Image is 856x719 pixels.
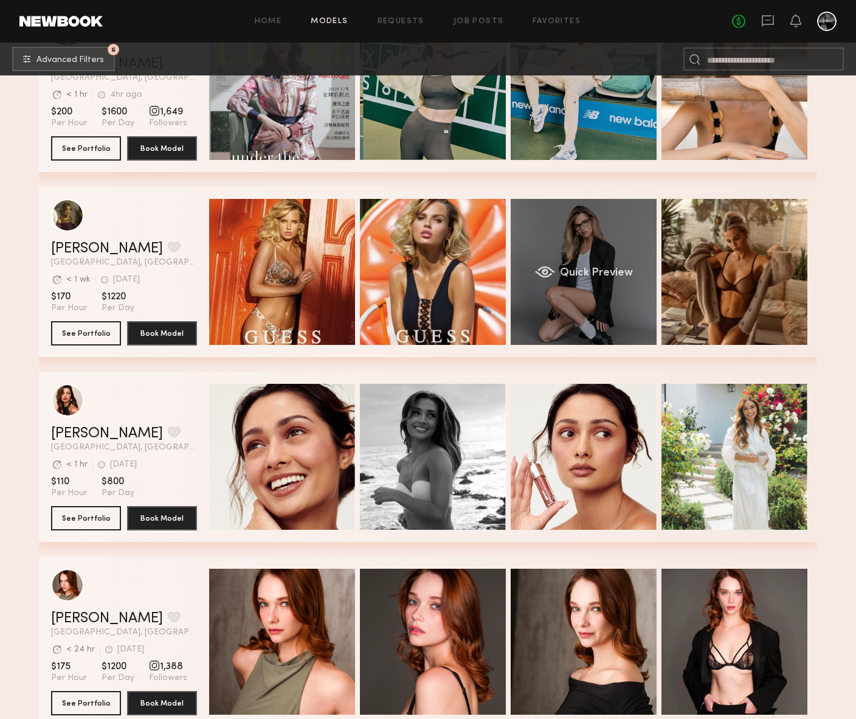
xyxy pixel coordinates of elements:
[102,488,134,499] span: Per Day
[51,661,87,673] span: $175
[117,645,144,654] div: [DATE]
[36,56,104,64] span: Advanced Filters
[102,106,134,118] span: $1600
[51,691,121,715] button: See Portfolio
[66,91,88,99] div: < 1 hr
[560,268,633,279] span: Quick Preview
[12,47,115,71] button: 6Advanced Filters
[311,18,348,26] a: Models
[51,628,197,637] span: [GEOGRAPHIC_DATA], [GEOGRAPHIC_DATA]
[51,118,87,129] span: Per Hour
[102,303,134,314] span: Per Day
[149,106,187,118] span: 1,649
[533,18,581,26] a: Favorites
[110,460,137,469] div: [DATE]
[149,661,187,673] span: 1,388
[51,611,163,626] a: [PERSON_NAME]
[51,291,87,303] span: $170
[102,476,134,488] span: $800
[51,303,87,314] span: Per Hour
[127,321,197,346] button: Book Model
[149,118,187,129] span: Followers
[255,18,282,26] a: Home
[66,460,88,469] div: < 1 hr
[51,74,197,82] span: [GEOGRAPHIC_DATA], [GEOGRAPHIC_DATA]
[454,18,504,26] a: Job Posts
[51,476,87,488] span: $110
[66,276,91,284] div: < 1 wk
[51,506,121,530] button: See Portfolio
[102,118,134,129] span: Per Day
[102,661,134,673] span: $1200
[51,259,197,267] span: [GEOGRAPHIC_DATA], [GEOGRAPHIC_DATA]
[51,136,121,161] button: See Portfolio
[149,673,187,684] span: Followers
[51,241,163,256] a: [PERSON_NAME]
[51,488,87,499] span: Per Hour
[127,506,197,530] button: Book Model
[110,91,142,99] div: 4hr ago
[102,673,134,684] span: Per Day
[66,645,95,654] div: < 24 hr
[378,18,424,26] a: Requests
[51,106,87,118] span: $200
[113,276,140,284] div: [DATE]
[51,321,121,346] button: See Portfolio
[102,291,134,303] span: $1220
[51,443,197,452] span: [GEOGRAPHIC_DATA], [GEOGRAPHIC_DATA]
[111,47,116,52] span: 6
[127,136,197,161] button: Book Model
[127,691,197,715] button: Book Model
[51,426,163,441] a: [PERSON_NAME]
[51,673,87,684] span: Per Hour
